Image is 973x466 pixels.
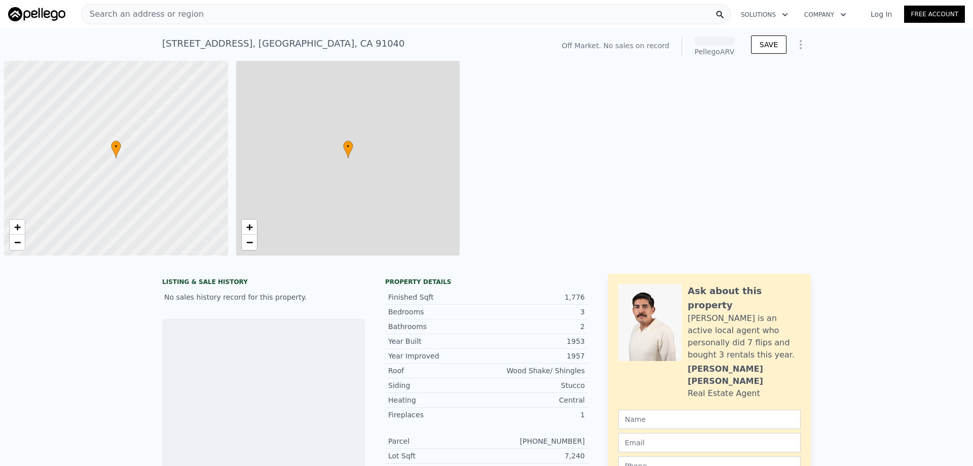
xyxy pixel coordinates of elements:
div: LISTING & SALE HISTORY [162,278,365,288]
div: 7,240 [486,451,585,461]
button: Company [796,6,854,24]
div: 3 [486,307,585,317]
span: Search an address or region [82,8,204,20]
div: Bathrooms [388,321,486,332]
div: Lot Sqft [388,451,486,461]
div: Finished Sqft [388,292,486,302]
button: SAVE [751,35,787,54]
div: Bedrooms [388,307,486,317]
div: Parcel [388,436,486,446]
div: 1957 [486,351,585,361]
div: Real Estate Agent [688,387,760,400]
div: • [111,140,121,158]
a: Log In [858,9,904,19]
a: Zoom out [242,235,257,250]
a: Zoom in [10,220,25,235]
a: Zoom in [242,220,257,235]
span: − [14,236,21,248]
div: 2 [486,321,585,332]
div: [PHONE_NUMBER] [486,436,585,446]
button: Show Options [791,34,811,55]
input: Name [618,410,801,429]
div: Siding [388,380,486,390]
div: Stucco [486,380,585,390]
a: Free Account [904,6,965,23]
div: Year Improved [388,351,486,361]
img: Pellego [8,7,65,21]
div: 1953 [486,336,585,346]
div: 1,776 [486,292,585,302]
button: Solutions [733,6,796,24]
div: 1 [486,410,585,420]
div: [PERSON_NAME] is an active local agent who personally did 7 flips and bought 3 rentals this year. [688,312,801,361]
span: + [246,221,252,233]
div: [PERSON_NAME] [PERSON_NAME] [688,363,801,387]
div: Property details [385,278,588,286]
span: − [246,236,252,248]
div: Pellego ARV [694,47,735,57]
a: Zoom out [10,235,25,250]
div: [STREET_ADDRESS] , [GEOGRAPHIC_DATA] , CA 91040 [162,37,405,51]
div: Ask about this property [688,284,801,312]
div: Central [486,395,585,405]
span: • [111,142,121,151]
div: Heating [388,395,486,405]
div: Fireplaces [388,410,486,420]
input: Email [618,433,801,452]
div: • [343,140,353,158]
div: No sales history record for this property. [162,288,365,306]
div: Wood Shake/ Shingles [486,366,585,376]
div: Off Market. No sales on record [562,41,669,51]
span: • [343,142,353,151]
span: + [14,221,21,233]
div: Roof [388,366,486,376]
div: Year Built [388,336,486,346]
